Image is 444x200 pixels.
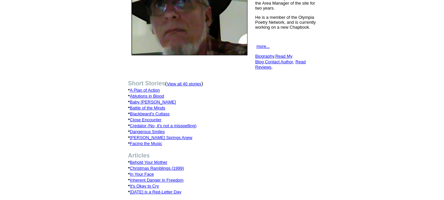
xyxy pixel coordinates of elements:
[130,94,164,99] a: Ablutions in Blood
[255,54,292,64] a: Read My Blog
[130,123,197,128] a: Credator (No, it's not a misspelling)
[130,166,184,171] a: Christmas Ramblings (1999)
[130,105,165,110] a: Battle of the Minds
[128,80,165,87] b: Short Stories
[167,81,201,86] a: View all 40 stories
[130,189,181,194] a: [DATE] is a Red-Letter Day
[130,178,183,183] a: Inherent Danger in Freedom
[128,152,150,159] b: Articles
[130,100,176,104] a: Baby [PERSON_NAME]
[255,15,316,30] font: He is a member of the Olympia Poetry Network, and is currently working on a new Chapbook.
[130,160,167,165] a: Behold Your Mother
[130,172,154,177] a: In Your Face
[130,117,161,122] a: Close Encounter
[130,135,192,140] a: [PERSON_NAME] Springs Anew
[130,184,159,188] a: It's Okay to Cry
[256,44,269,49] a: more...
[130,88,160,93] a: A Plan of Action
[130,141,162,146] a: Facing the Music
[130,111,170,116] a: Blackbeard's Cutlass
[255,54,274,59] a: Biography
[255,59,306,70] font: ,
[255,59,306,70] a: Read Reviews
[265,59,293,64] a: Contact Author
[130,129,165,134] a: Dangerous Smiles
